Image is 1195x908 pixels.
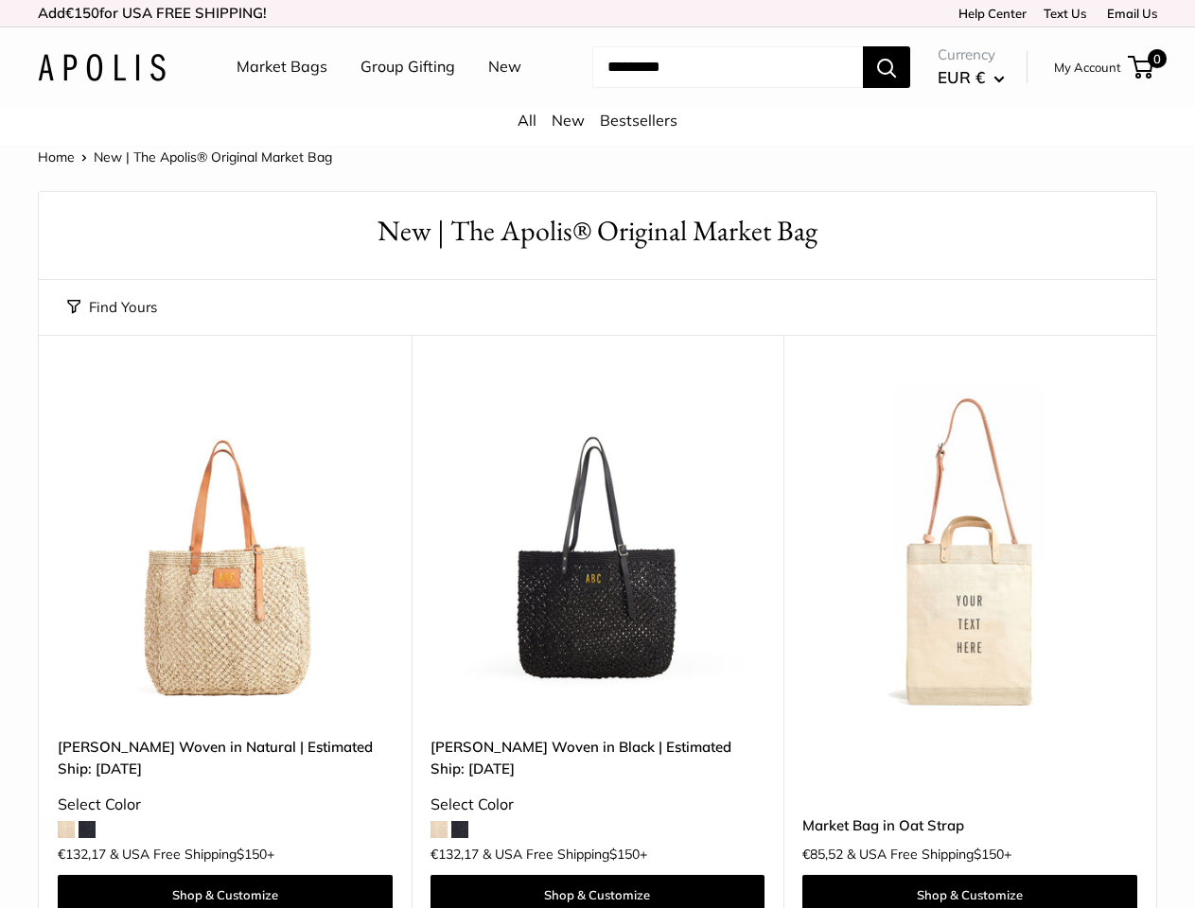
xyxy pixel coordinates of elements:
[938,42,1005,68] span: Currency
[938,62,1005,93] button: EUR €
[600,111,677,130] a: Bestsellers
[67,211,1128,252] h1: New | The Apolis® Original Market Bag
[488,53,521,81] a: New
[360,53,455,81] a: Group Gifting
[518,111,536,130] a: All
[1148,49,1167,68] span: 0
[38,148,75,166] a: Home
[1044,6,1086,21] a: Text Us
[863,46,910,88] button: Search
[938,67,985,87] span: EUR €
[58,382,393,717] img: Mercado Woven in Natural | Estimated Ship: Oct. 19th
[431,736,765,780] a: [PERSON_NAME] Woven in Black | Estimated Ship: [DATE]
[110,847,274,861] span: & USA Free Shipping +
[974,846,1004,863] span: $150
[38,54,166,81] img: Apolis
[609,846,640,863] span: $150
[1100,6,1157,21] a: Email Us
[58,382,393,717] a: Mercado Woven in Natural | Estimated Ship: Oct. 19thMercado Woven in Natural | Estimated Ship: Oc...
[38,145,332,169] nav: Breadcrumb
[483,847,647,861] span: & USA Free Shipping +
[802,814,1137,836] a: Market Bag in Oat Strap
[802,382,1137,717] img: Market Bag in Oat Strap
[1130,56,1153,79] a: 0
[592,46,863,88] input: Search...
[58,791,393,819] div: Select Color
[237,53,327,81] a: Market Bags
[94,148,332,166] span: New | The Apolis® Original Market Bag
[67,294,157,321] button: Find Yours
[58,847,106,861] span: €132,17
[952,6,1027,21] a: Help Center
[802,382,1137,717] a: Market Bag in Oat StrapMarket Bag in Oat Strap
[431,791,765,819] div: Select Color
[802,847,843,861] span: €85,52
[65,4,99,22] span: €150
[552,111,585,130] a: New
[431,382,765,717] img: Mercado Woven in Black | Estimated Ship: Oct. 19th
[1054,56,1121,79] a: My Account
[847,847,1011,861] span: & USA Free Shipping +
[58,736,393,780] a: [PERSON_NAME] Woven in Natural | Estimated Ship: [DATE]
[431,382,765,717] a: Mercado Woven in Black | Estimated Ship: Oct. 19thMercado Woven in Black | Estimated Ship: Oct. 19th
[431,847,479,861] span: €132,17
[237,846,267,863] span: $150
